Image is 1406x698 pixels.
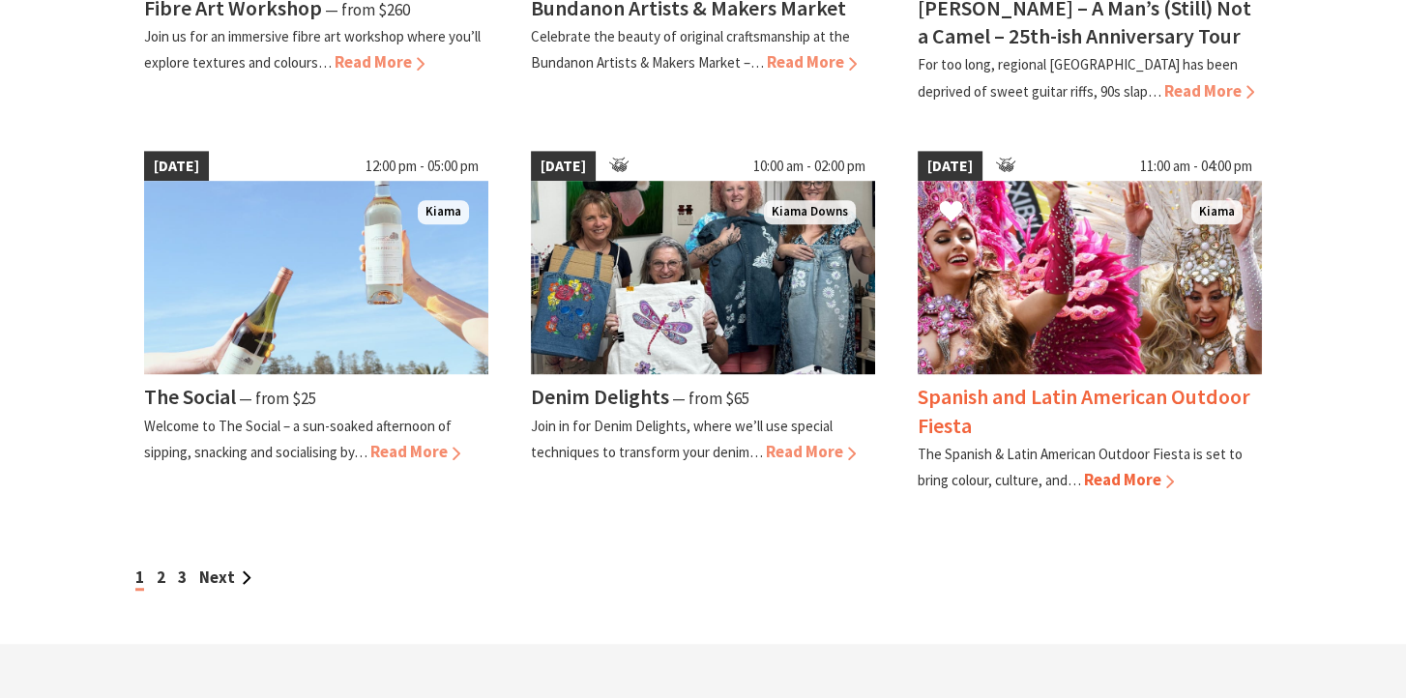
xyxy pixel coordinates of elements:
[767,51,857,73] span: Read More
[531,27,850,72] p: Celebrate the beauty of original craftsmanship at the Bundanon Artists & Makers Market –…
[764,200,856,224] span: Kiama Downs
[1164,80,1254,102] span: Read More
[144,151,209,182] span: [DATE]
[918,151,1262,493] a: [DATE] 11:00 am - 04:00 pm Dancers in jewelled pink and silver costumes with feathers, holding th...
[144,181,488,374] img: The Social
[199,567,251,588] a: Next
[531,151,875,493] a: [DATE] 10:00 am - 02:00 pm group holding up their denim paintings Kiama Downs Denim Delights ⁠— f...
[144,27,481,72] p: Join us for an immersive fibre art workshop where you’ll explore textures and colours…
[744,151,875,182] span: 10:00 am - 02:00 pm
[335,51,425,73] span: Read More
[531,181,875,374] img: group holding up their denim paintings
[178,567,187,588] a: 3
[356,151,488,182] span: 12:00 pm - 05:00 pm
[1191,200,1243,224] span: Kiama
[418,200,469,224] span: Kiama
[157,567,165,588] a: 2
[135,567,144,591] span: 1
[144,417,452,461] p: Welcome to The Social – a sun-soaked afternoon of sipping, snacking and socialising by…
[1084,469,1174,490] span: Read More
[1130,151,1262,182] span: 11:00 am - 04:00 pm
[239,388,316,409] span: ⁠— from $25
[531,383,669,410] h4: Denim Delights
[370,441,460,462] span: Read More
[918,383,1250,438] h4: Spanish and Latin American Outdoor Fiesta
[766,441,856,462] span: Read More
[918,445,1243,489] p: The Spanish & Latin American Outdoor Fiesta is set to bring colour, culture, and…
[918,181,1262,374] img: Dancers in jewelled pink and silver costumes with feathers, holding their hands up while smiling
[920,180,982,246] button: Click to Favourite Spanish and Latin American Outdoor Fiesta
[144,383,236,410] h4: The Social
[672,388,749,409] span: ⁠— from $65
[144,151,488,493] a: [DATE] 12:00 pm - 05:00 pm The Social Kiama The Social ⁠— from $25 Welcome to The Social – a sun-...
[531,417,833,461] p: Join in for Denim Delights, where we’ll use special techniques to transform your denim…
[918,151,982,182] span: [DATE]
[918,55,1238,100] p: For too long, regional [GEOGRAPHIC_DATA] has been deprived of sweet guitar riffs, 90s slap…
[531,151,596,182] span: [DATE]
